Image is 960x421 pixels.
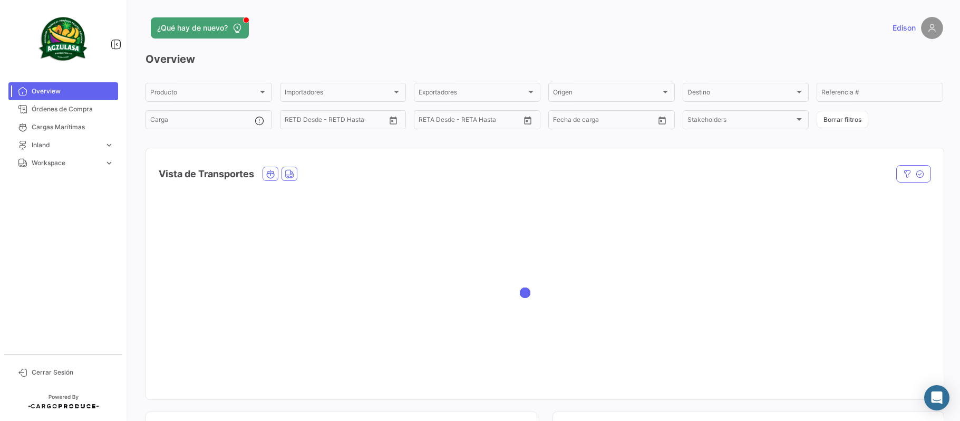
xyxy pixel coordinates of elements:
[8,100,118,118] a: Órdenes de Compra
[553,90,661,98] span: Origen
[8,118,118,136] a: Cargas Marítimas
[282,167,297,180] button: Land
[687,118,795,125] span: Stakeholders
[893,23,916,33] span: Edison
[817,111,868,128] button: Borrar filtros
[311,118,360,125] input: Hasta
[385,112,401,128] button: Open calendar
[32,122,114,132] span: Cargas Marítimas
[419,118,438,125] input: Desde
[37,13,90,65] img: agzulasa-logo.png
[104,140,114,150] span: expand_more
[285,90,392,98] span: Importadores
[159,167,254,181] h4: Vista de Transportes
[157,23,228,33] span: ¿Qué hay de nuevo?
[553,118,572,125] input: Desde
[32,158,100,168] span: Workspace
[32,140,100,150] span: Inland
[579,118,628,125] input: Hasta
[921,17,943,39] img: placeholder-user.png
[146,52,943,66] h3: Overview
[104,158,114,168] span: expand_more
[263,167,278,180] button: Ocean
[32,104,114,114] span: Órdenes de Compra
[687,90,795,98] span: Destino
[924,385,949,410] div: Abrir Intercom Messenger
[8,82,118,100] a: Overview
[285,118,304,125] input: Desde
[32,368,114,377] span: Cerrar Sesión
[151,17,249,39] button: ¿Qué hay de nuevo?
[32,87,114,96] span: Overview
[654,112,670,128] button: Open calendar
[445,118,493,125] input: Hasta
[520,112,536,128] button: Open calendar
[150,90,258,98] span: Producto
[419,90,526,98] span: Exportadores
